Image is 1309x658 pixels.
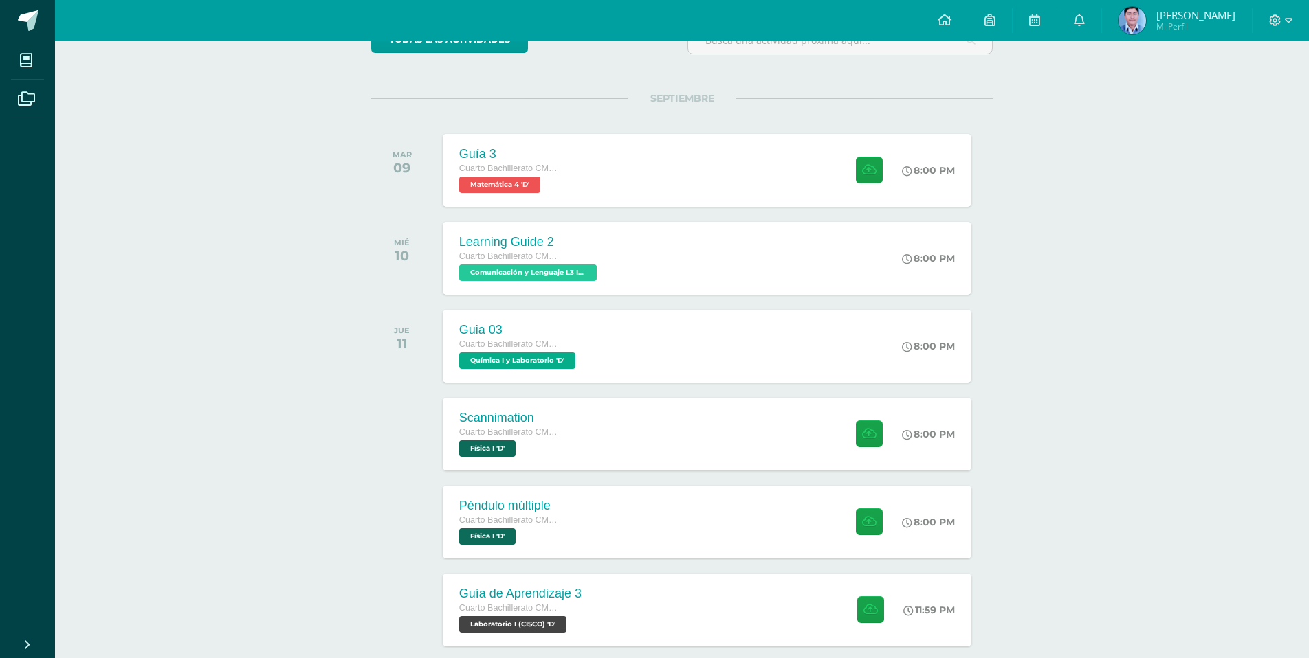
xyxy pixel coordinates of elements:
[1119,7,1146,34] img: 2831f3331a3cbb0491b6731354618ec6.png
[459,427,562,437] span: Cuarto Bachillerato CMP Bachillerato en CCLL con Orientación en Computación
[902,516,955,528] div: 8:00 PM
[459,587,582,601] div: Guía de Aprendizaje 3
[902,428,955,440] div: 8:00 PM
[459,339,562,349] span: Cuarto Bachillerato CMP Bachillerato en CCLL con Orientación en Computación
[459,352,575,369] span: Química I y Laboratorio 'D'
[459,163,562,173] span: Cuarto Bachillerato CMP Bachillerato en CCLL con Orientación en Computación
[459,147,562,161] div: Guía 3
[459,177,540,193] span: Matemática 4 'D'
[459,603,562,613] span: Cuarto Bachillerato CMP Bachillerato en CCLL con Orientación en Computación
[628,92,736,104] span: SEPTIEMBRE
[1156,8,1235,22] span: [PERSON_NAME]
[459,515,562,525] span: Cuarto Bachillerato CMP Bachillerato en CCLL con Orientación en Computación
[459,499,562,513] div: Péndulo múltiple
[394,247,410,264] div: 10
[1156,21,1235,32] span: Mi Perfil
[902,340,955,352] div: 8:00 PM
[459,411,562,425] div: Scannimation
[394,335,410,352] div: 11
[902,252,955,264] div: 8:00 PM
[459,251,562,261] span: Cuarto Bachillerato CMP Bachillerato en CCLL con Orientación en Computación
[394,238,410,247] div: MIÉ
[459,616,566,633] span: Laboratorio I (CISCO) 'D'
[393,159,412,176] div: 09
[459,528,516,545] span: Física I 'D'
[459,264,597,281] span: Comunicación y Lenguaje L3 Inglés 'D'
[903,604,955,616] div: 11:59 PM
[902,164,955,177] div: 8:00 PM
[459,235,600,249] div: Learning Guide 2
[393,150,412,159] div: MAR
[459,440,516,457] span: Física I 'D'
[394,326,410,335] div: JUE
[459,323,579,337] div: Guia 03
